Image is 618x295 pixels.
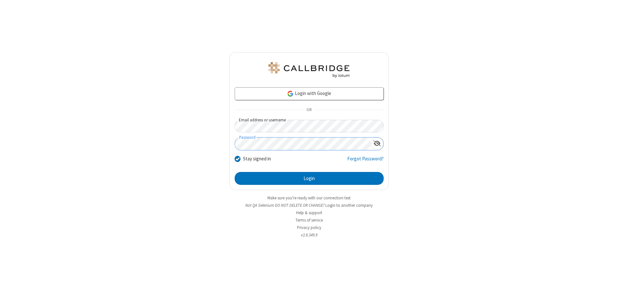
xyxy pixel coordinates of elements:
a: Forgot Password? [347,155,384,167]
label: Stay signed in [243,155,271,163]
a: Terms of service [295,217,323,223]
a: Privacy policy [297,225,321,230]
div: Show password [371,138,383,149]
a: Login with Google [235,87,384,100]
input: Email address or username [235,120,384,132]
button: Login to another company [325,202,373,208]
a: Help & support [296,210,322,215]
a: Make sure you're ready with our connection test [267,195,351,201]
li: Not QA Selenium DO NOT DELETE OR CHANGE? [229,202,389,208]
img: QA Selenium DO NOT DELETE OR CHANGE [267,62,351,78]
span: OR [304,106,314,115]
button: Login [235,172,384,185]
input: Password [235,138,371,150]
li: v2.6.349.9 [229,232,389,238]
img: google-icon.png [287,90,294,97]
